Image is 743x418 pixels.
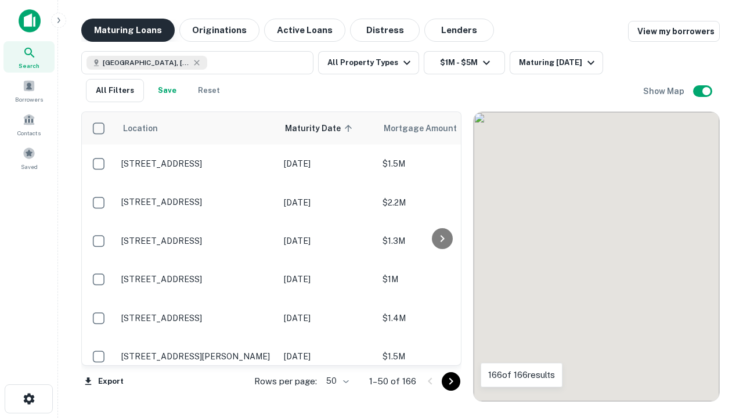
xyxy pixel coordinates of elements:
p: [DATE] [284,235,371,247]
span: Borrowers [15,95,43,104]
p: $2.2M [383,196,499,209]
img: capitalize-icon.png [19,9,41,33]
a: Saved [3,142,55,174]
span: Contacts [17,128,41,138]
span: Saved [21,162,38,171]
p: Rows per page: [254,374,317,388]
button: All Filters [86,79,144,102]
p: $1.3M [383,235,499,247]
p: 1–50 of 166 [369,374,416,388]
span: Mortgage Amount [384,121,472,135]
a: Borrowers [3,75,55,106]
p: $1.4M [383,312,499,325]
button: Go to next page [442,372,460,391]
span: Location [122,121,158,135]
p: $1.5M [383,350,499,363]
p: [DATE] [284,312,371,325]
span: Search [19,61,39,70]
button: Save your search to get updates of matches that match your search criteria. [149,79,186,102]
button: Maturing Loans [81,19,175,42]
p: [DATE] [284,273,371,286]
th: Mortgage Amount [377,112,504,145]
p: [STREET_ADDRESS] [121,236,272,246]
div: 0 0 [474,112,719,401]
p: [DATE] [284,196,371,209]
span: [GEOGRAPHIC_DATA], [GEOGRAPHIC_DATA], [GEOGRAPHIC_DATA] [103,57,190,68]
p: [STREET_ADDRESS][PERSON_NAME] [121,351,272,362]
p: [DATE] [284,157,371,170]
button: Active Loans [264,19,345,42]
button: Export [81,373,127,390]
div: Maturing [DATE] [519,56,598,70]
p: [STREET_ADDRESS] [121,313,272,323]
button: Lenders [424,19,494,42]
p: 166 of 166 results [488,368,555,382]
p: [STREET_ADDRESS] [121,197,272,207]
a: View my borrowers [628,21,720,42]
button: [GEOGRAPHIC_DATA], [GEOGRAPHIC_DATA], [GEOGRAPHIC_DATA] [81,51,313,74]
button: $1M - $5M [424,51,505,74]
p: [STREET_ADDRESS] [121,274,272,284]
div: 50 [322,373,351,390]
button: All Property Types [318,51,419,74]
span: Maturity Date [285,121,356,135]
button: Maturing [DATE] [510,51,603,74]
a: Search [3,41,55,73]
p: $1M [383,273,499,286]
button: Distress [350,19,420,42]
h6: Show Map [643,85,686,98]
p: $1.5M [383,157,499,170]
button: Originations [179,19,259,42]
a: Contacts [3,109,55,140]
button: Reset [190,79,228,102]
p: [DATE] [284,350,371,363]
th: Maturity Date [278,112,377,145]
p: [STREET_ADDRESS] [121,158,272,169]
th: Location [116,112,278,145]
iframe: Chat Widget [685,325,743,381]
